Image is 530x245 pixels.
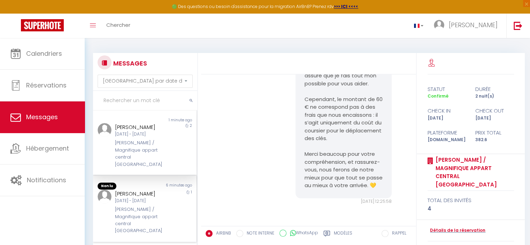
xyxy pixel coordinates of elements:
div: [PERSON_NAME] / Magnifique appart central [GEOGRAPHIC_DATA] [115,139,166,168]
div: [PERSON_NAME] [115,190,166,198]
span: Notifications [27,176,66,184]
a: [PERSON_NAME] / Magnifique appart central [GEOGRAPHIC_DATA] [433,156,514,189]
span: Réservations [26,81,67,90]
span: Messages [26,113,58,121]
span: Chercher [106,21,130,29]
div: 382.6 [471,137,519,143]
div: [DATE] - [DATE] [115,131,166,138]
div: total des invités [428,196,514,205]
img: logout [514,21,522,30]
div: durée [471,85,519,93]
div: [DATE] [471,115,519,122]
div: [DATE] [423,115,471,122]
span: Calendriers [26,49,62,58]
div: [DATE] - [DATE] [115,198,166,204]
div: 2 nuit(s) [471,93,519,100]
span: 1 [191,190,192,195]
a: ... [PERSON_NAME] [429,14,506,38]
label: RAPPEL [389,230,406,238]
div: [DATE] 12:25:58 [295,198,392,205]
div: 6 minutes ago [145,183,196,190]
div: [PERSON_NAME] [115,123,166,131]
div: 1 minute ago [145,117,196,123]
span: Non lu [98,183,116,190]
span: 2 [190,123,192,128]
pre: Hello [PERSON_NAME], Je comprends tout à fait votre situation, et je vous assure que je fais tout... [304,40,383,190]
label: NOTE INTERNE [243,230,274,238]
a: >>> ICI <<<< [334,3,358,9]
div: Prix total [471,129,519,137]
a: Détails de la réservation [428,227,485,234]
div: check out [471,107,519,115]
div: check in [423,107,471,115]
span: [PERSON_NAME] [449,21,498,29]
div: statut [423,85,471,93]
span: Confirmé [428,93,448,99]
input: Rechercher un mot clé [93,91,197,110]
label: Modèles [334,230,352,239]
img: Super Booking [21,19,64,31]
span: Hébergement [26,144,69,153]
div: [DOMAIN_NAME] [423,137,471,143]
div: 4 [428,205,514,213]
label: AIRBNB [213,230,231,238]
a: Chercher [101,14,136,38]
div: [PERSON_NAME] / Magnifique appart central [GEOGRAPHIC_DATA] [115,206,166,235]
img: ... [434,20,444,30]
label: WhatsApp [286,230,318,237]
img: ... [98,190,112,204]
h3: MESSAGES [112,55,147,71]
div: Plateforme [423,129,471,137]
img: ... [98,123,112,137]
